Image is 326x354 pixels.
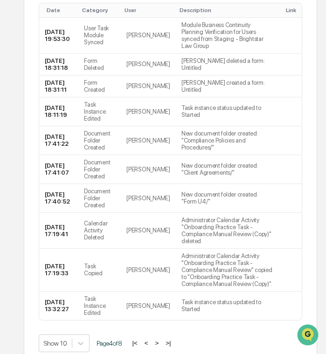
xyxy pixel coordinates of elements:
[78,126,121,155] td: Document Folder Created
[39,18,78,54] td: [DATE] 19:53:30
[64,187,119,204] a: 🗄️Attestations
[176,126,278,155] td: New document folder created: "Compliance Policies and Procedures/"
[129,339,140,347] button: |<
[9,20,170,34] p: How can we help?
[39,249,78,292] td: [DATE] 17:19:33
[121,75,176,97] td: [PERSON_NAME]
[78,213,121,249] td: Calendar Activity Deleted
[78,75,121,97] td: Form Created
[176,155,278,184] td: New document folder created: "Client Agreements/"
[19,208,59,218] span: Data Lookup
[20,71,36,88] img: 8933085812038_c878075ebb4cc5468115_72.jpg
[176,249,278,292] td: Administrator Calendar Activity "Onboarding Practice Task - Compliance Manual Review" copied to "...
[159,74,170,85] button: Start new chat
[9,191,17,199] div: 🖐️
[97,340,122,347] span: Page 4 of 8
[121,54,176,75] td: [PERSON_NAME]
[39,292,78,320] td: [DATE] 13:32:27
[77,127,81,134] span: •
[78,292,121,320] td: Task Instance Edited
[176,292,278,320] td: Task instance status updated to Started
[78,249,121,292] td: Task Copied
[142,339,151,347] button: <
[9,209,17,217] div: 🔎
[176,75,278,97] td: [PERSON_NAME] created a form: Untitled
[42,71,153,81] div: Start new chat
[176,18,278,54] td: Module Business Continuity Planning Verification for Users synced from Staging - Brightstar Law G...
[78,54,121,75] td: Form Deleted
[121,126,176,155] td: [PERSON_NAME]
[121,292,176,320] td: [PERSON_NAME]
[77,152,81,159] span: •
[296,323,321,348] iframe: Open customer support
[9,71,26,88] img: 1746055101610-c473b297-6a78-478c-a979-82029cc54cd1
[29,127,76,134] span: [PERSON_NAME]
[93,231,113,238] span: Pylon
[78,155,121,184] td: Document Folder Created
[66,231,113,238] a: Powered byPylon
[121,18,176,54] td: [PERSON_NAME]
[176,97,278,126] td: Task instance status updated to Started
[180,7,275,14] div: Description
[39,75,78,97] td: [DATE] 18:31:11
[39,126,78,155] td: [DATE] 17:41:22
[42,81,128,88] div: We're available if you need us!
[82,7,117,14] div: Category
[19,191,60,200] span: Preclearance
[9,103,62,111] div: Past conversations
[68,191,75,199] div: 🗄️
[78,97,121,126] td: Task Instance Edited
[121,213,176,249] td: [PERSON_NAME]
[39,54,78,75] td: [DATE] 18:31:18
[29,152,76,159] span: [PERSON_NAME]
[83,152,102,159] span: [DATE]
[47,7,75,14] div: Date
[121,249,176,292] td: [PERSON_NAME]
[6,187,64,204] a: 🖐️Preclearance
[39,97,78,126] td: [DATE] 18:11:19
[83,127,102,134] span: [DATE]
[39,155,78,184] td: [DATE] 17:41:07
[121,155,176,184] td: [PERSON_NAME]
[121,97,176,126] td: [PERSON_NAME]
[9,143,24,158] img: Cece Ferraez
[121,184,176,213] td: [PERSON_NAME]
[145,102,170,113] button: See all
[6,204,62,221] a: 🔎Data Lookup
[152,339,161,347] button: >
[78,184,121,213] td: Document Folder Created
[78,18,121,54] td: User Task Module Synced
[9,118,24,133] img: Cece Ferraez
[125,7,172,14] div: User
[176,54,278,75] td: [PERSON_NAME] deleted a form: Untitled
[39,213,78,249] td: [DATE] 17:19:41
[286,7,298,14] div: Link
[77,191,116,200] span: Attestations
[176,184,278,213] td: New document folder created: "Form U4/"
[39,184,78,213] td: [DATE] 17:40:52
[176,213,278,249] td: Administrator Calendar Activity "Onboarding Practice Task - Compliance Manual Review (Copy)" dele...
[163,339,173,347] button: >|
